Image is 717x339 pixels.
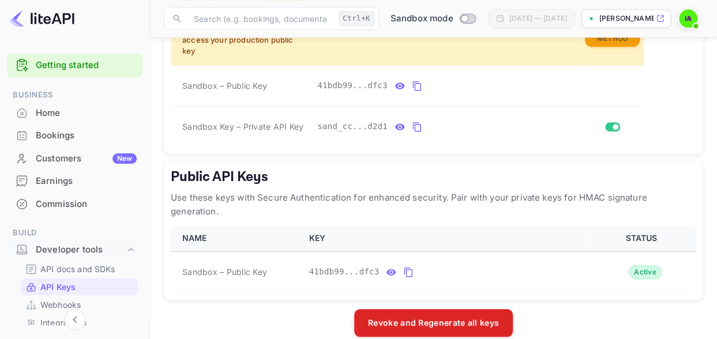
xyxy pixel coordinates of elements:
div: Ctrl+K [339,11,374,26]
table: public api keys table [171,225,696,293]
div: API docs and SDKs [21,261,138,277]
div: Integrations [21,314,138,331]
p: API Keys [40,281,76,293]
a: API Keys [25,281,133,293]
button: Revoke and Regenerate all keys [354,309,513,337]
p: Add a payment method to access your production public key [182,23,303,57]
th: KEY [302,225,591,251]
div: Earnings [7,170,142,193]
div: Developer tools [7,240,142,260]
span: 41bdb99...dfc3 [317,80,388,92]
input: Search (e.g. bookings, documentation) [187,7,334,30]
p: Use these keys with Secure Authentication for enhanced security. Pair with your private keys for ... [171,191,696,219]
span: Sandbox mode [391,12,453,25]
div: Webhooks [21,296,138,313]
div: Switch to Production mode [386,12,480,25]
div: Developer tools [36,243,125,257]
div: Getting started [7,54,142,77]
span: Build [7,227,142,239]
a: Commission [7,193,142,214]
div: [DATE] — [DATE] [509,13,567,24]
th: NAME [171,225,302,251]
a: Home [7,102,142,123]
div: API Keys [21,278,138,295]
div: Home [7,102,142,125]
span: sand_cc...d2d1 [317,120,388,133]
div: Customers [36,152,137,165]
div: Earnings [36,175,137,188]
div: Active [629,265,662,279]
a: CustomersNew [7,148,142,169]
div: Bookings [7,125,142,147]
a: Getting started [36,59,137,72]
div: Commission [7,193,142,216]
a: Bookings [7,125,142,146]
p: Integrations [40,317,87,329]
a: Integrations [25,317,133,329]
div: Bookings [36,129,137,142]
p: Webhooks [40,299,81,311]
p: API docs and SDKs [40,263,115,275]
a: API docs and SDKs [25,263,133,275]
span: Business [7,89,142,101]
span: Sandbox – Public Key [182,80,267,92]
a: Earnings [7,170,142,191]
div: New [112,153,137,164]
img: LiteAPI logo [9,9,74,28]
a: Webhooks [25,299,133,311]
span: Sandbox – Public Key [182,266,267,278]
div: Commission [36,198,137,211]
img: Ibrahim Abdullahi [679,9,697,28]
span: Sandbox Key – Private API Key [182,122,303,131]
div: CustomersNew [7,148,142,170]
p: [PERSON_NAME]-a3b9... [599,13,654,24]
div: Home [36,107,137,120]
button: Collapse navigation [65,309,85,330]
h5: Public API Keys [171,168,696,186]
span: 41bdb99...dfc3 [309,266,380,278]
th: STATUS [591,225,696,251]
